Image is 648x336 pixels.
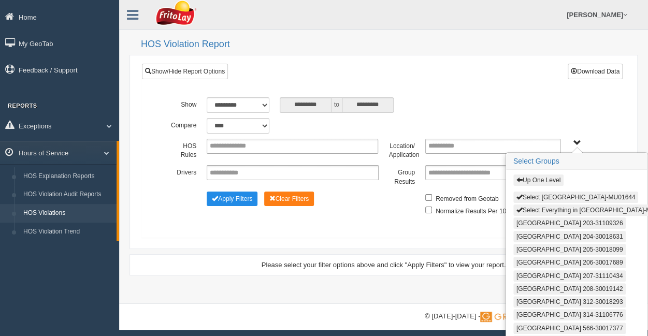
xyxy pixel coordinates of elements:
button: [GEOGRAPHIC_DATA] 206-30017689 [513,257,626,268]
label: Show [165,97,201,110]
label: Location/ Application [383,139,420,160]
button: [GEOGRAPHIC_DATA] 208-30019142 [513,283,626,295]
label: Compare [165,118,201,130]
div: © [DATE]-[DATE] - ™ [425,311,638,322]
button: Download Data [568,64,623,79]
button: [GEOGRAPHIC_DATA] 204-30018631 [513,231,626,242]
img: Gridline [480,312,539,322]
button: [GEOGRAPHIC_DATA] 312-30018293 [513,296,626,308]
button: [GEOGRAPHIC_DATA] 205-30018099 [513,244,626,255]
button: Select [GEOGRAPHIC_DATA]-MU01644 [513,192,639,203]
h3: Select Groups [506,153,647,170]
h2: HOS Violation Report [141,39,638,50]
label: HOS Rules [165,139,201,160]
a: HOS Violations [19,204,117,223]
button: [GEOGRAPHIC_DATA] 566-30017377 [513,323,626,334]
a: HOS Violation Audit Reports [19,185,117,204]
label: Group Results [384,165,420,186]
div: Please select your filter options above and click "Apply Filters" to view your report. [139,260,628,270]
button: Change Filter Options [264,192,314,206]
button: [GEOGRAPHIC_DATA] 203-31109326 [513,217,626,229]
a: HOS Explanation Reports [19,167,117,186]
button: Change Filter Options [207,192,257,206]
a: HOS Violation Trend [19,223,117,241]
label: Drivers [165,165,201,178]
button: Up One Level [513,174,564,186]
button: [GEOGRAPHIC_DATA] 314-31106776 [513,309,626,320]
label: Removed from Geotab [436,192,498,204]
a: Show/Hide Report Options [142,64,228,79]
span: to [332,97,342,113]
label: Normalize Results Per 100 Miles [436,204,526,216]
button: [GEOGRAPHIC_DATA] 207-31110434 [513,270,626,282]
